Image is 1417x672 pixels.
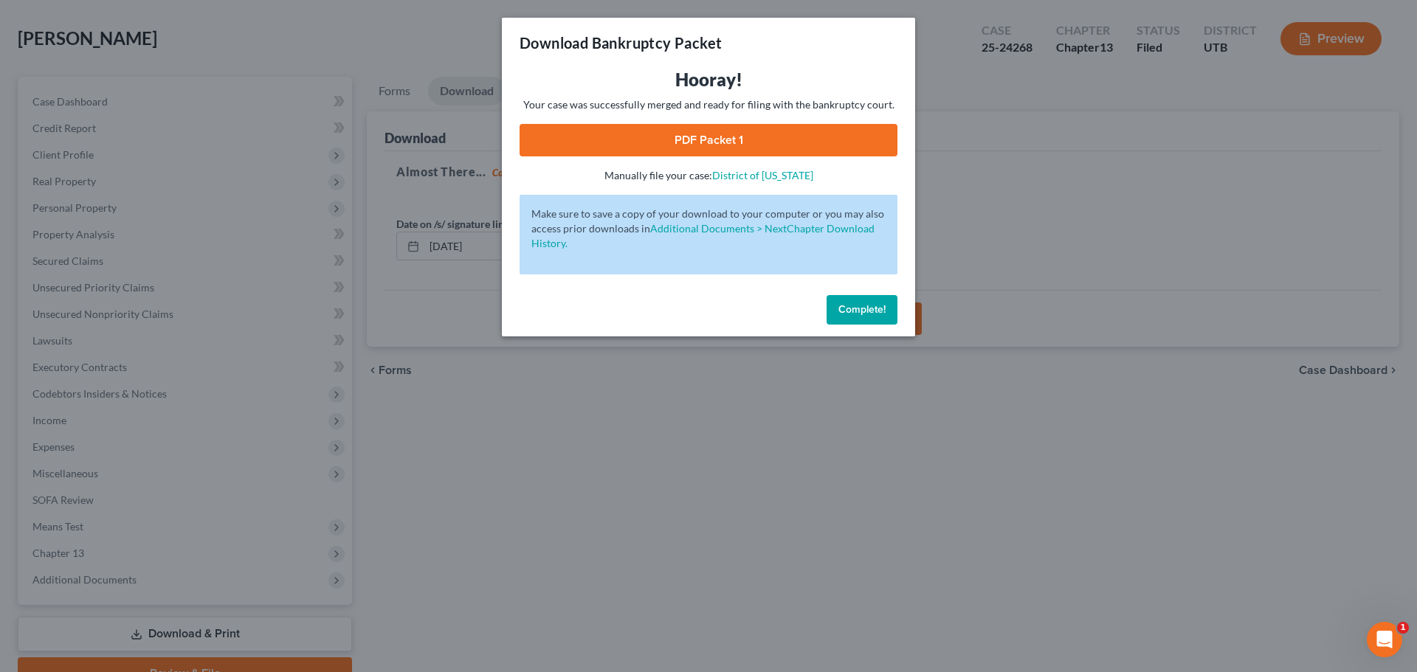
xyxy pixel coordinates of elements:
a: District of [US_STATE] [712,169,813,181]
h3: Hooray! [520,68,897,91]
span: 1 [1397,622,1409,634]
a: PDF Packet 1 [520,124,897,156]
p: Your case was successfully merged and ready for filing with the bankruptcy court. [520,97,897,112]
span: Complete! [838,303,886,316]
iframe: Intercom live chat [1367,622,1402,657]
button: Complete! [827,295,897,325]
p: Make sure to save a copy of your download to your computer or you may also access prior downloads in [531,207,886,251]
a: Additional Documents > NextChapter Download History. [531,222,875,249]
p: Manually file your case: [520,168,897,183]
h3: Download Bankruptcy Packet [520,32,722,53]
